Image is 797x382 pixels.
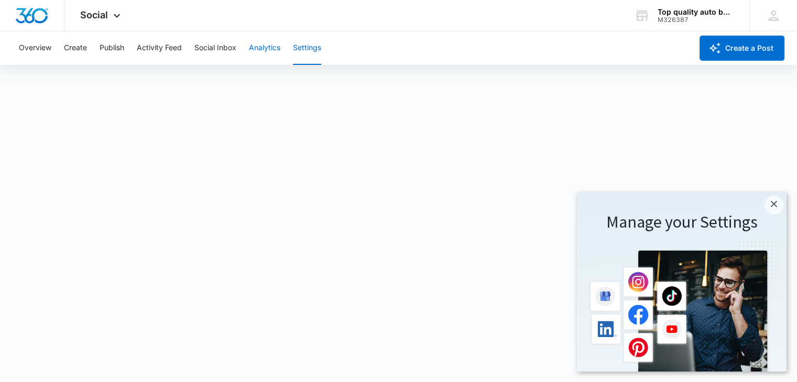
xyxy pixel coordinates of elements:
button: Settings [293,31,321,65]
button: Publish [100,31,124,65]
button: Create a Post [700,36,784,61]
a: Close modal [188,3,206,22]
span: Social [80,9,108,20]
button: Social Inbox [194,31,236,65]
div: account name [658,8,734,16]
button: Create [64,31,87,65]
button: Analytics [249,31,280,65]
button: Overview [19,31,51,65]
h1: Manage your Settings [10,19,199,41]
div: account id [658,16,734,24]
button: Activity Feed [137,31,182,65]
